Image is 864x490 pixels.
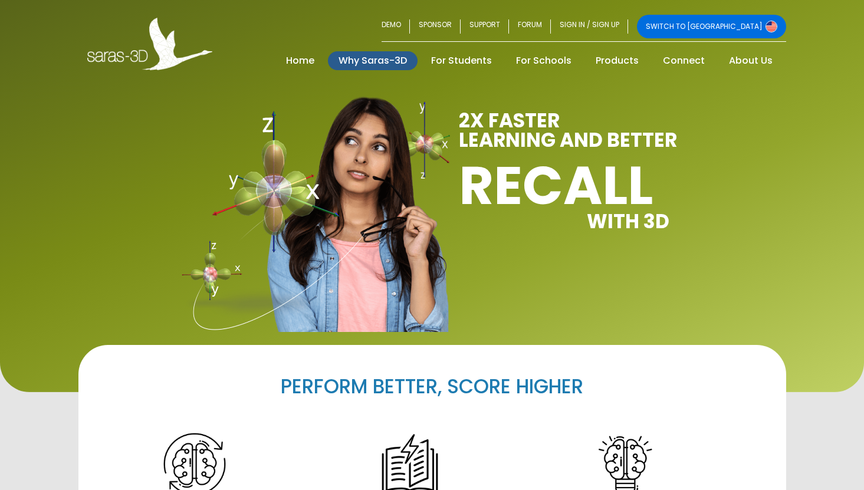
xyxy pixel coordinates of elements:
[328,51,418,70] a: Why Saras-3D
[459,111,736,130] p: 2X FASTER
[505,51,582,70] a: For Schools
[766,21,777,32] img: Switch to USA
[392,101,449,179] img: Why Saras 3D
[551,15,628,38] a: SIGN IN / SIGN UP
[410,15,461,38] a: SPONSOR
[264,96,450,331] img: Why Saras 3D
[637,15,786,38] a: SWITCH TO [GEOGRAPHIC_DATA]
[585,51,649,70] a: Products
[459,162,736,209] h1: RECALL
[275,51,325,70] a: Home
[382,15,410,38] a: DEMO
[87,18,213,70] img: Saras 3D
[509,15,551,38] a: FORUM
[652,51,715,70] a: Connect
[461,15,509,38] a: SUPPORT
[459,130,736,150] p: LEARNING AND BETTER
[420,51,502,70] a: For Students
[181,111,412,333] img: Why Saras 3D
[117,374,748,400] h2: PERFORM BETTER, SCORE HIGHER
[718,51,783,70] a: About Us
